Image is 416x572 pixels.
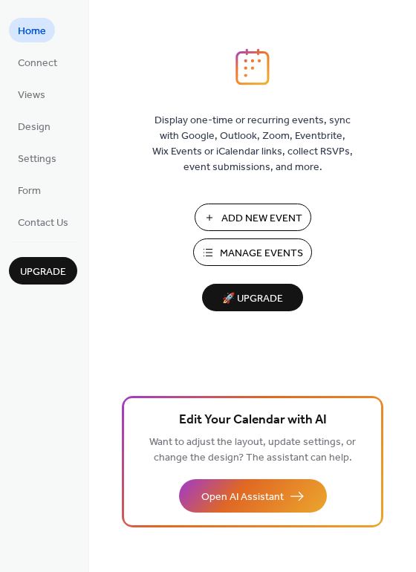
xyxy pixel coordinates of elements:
[201,490,284,505] span: Open AI Assistant
[221,211,302,227] span: Add New Event
[149,432,356,468] span: Want to adjust the layout, update settings, or change the design? The assistant can help.
[202,284,303,311] button: 🚀 Upgrade
[18,24,46,39] span: Home
[9,114,59,138] a: Design
[9,18,55,42] a: Home
[18,183,41,199] span: Form
[18,56,57,71] span: Connect
[18,152,56,167] span: Settings
[9,257,77,285] button: Upgrade
[20,264,66,280] span: Upgrade
[9,209,77,234] a: Contact Us
[220,246,303,261] span: Manage Events
[179,410,327,431] span: Edit Your Calendar with AI
[9,178,50,202] a: Form
[9,82,54,106] a: Views
[211,289,294,309] span: 🚀 Upgrade
[9,50,66,74] a: Connect
[18,215,68,231] span: Contact Us
[179,479,327,513] button: Open AI Assistant
[152,113,353,175] span: Display one-time or recurring events, sync with Google, Outlook, Zoom, Eventbrite, Wix Events or ...
[18,120,51,135] span: Design
[18,88,45,103] span: Views
[193,238,312,266] button: Manage Events
[195,204,311,231] button: Add New Event
[235,48,270,85] img: logo_icon.svg
[9,146,65,170] a: Settings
